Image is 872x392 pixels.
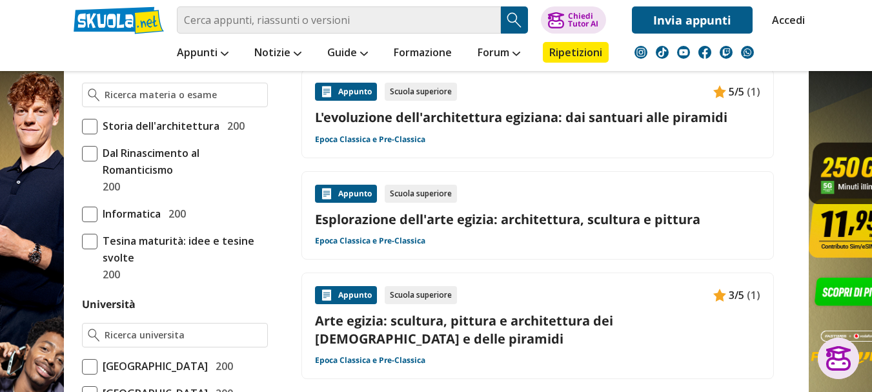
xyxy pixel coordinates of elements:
span: 5/5 [729,83,744,100]
img: facebook [698,46,711,59]
span: 200 [97,178,120,195]
a: Arte egizia: scultura, pittura e architettura dei [DEMOGRAPHIC_DATA] e delle piramidi [315,312,760,347]
span: 200 [163,205,186,222]
img: Appunti contenuto [713,85,726,98]
a: Notizie [251,42,305,65]
input: Cerca appunti, riassunti o versioni [177,6,501,34]
span: (1) [747,83,760,100]
span: Tesina maturità: idee e tesine svolte [97,232,268,266]
img: Appunti contenuto [713,289,726,302]
a: Appunti [174,42,232,65]
div: Scuola superiore [385,286,457,304]
span: 200 [210,358,233,375]
span: 200 [222,118,245,134]
span: 3/5 [729,287,744,304]
div: Scuola superiore [385,185,457,203]
a: L'evoluzione dell'architettura egiziana: dai santuari alle piramidi [315,108,760,126]
div: Appunto [315,83,377,101]
img: Appunti contenuto [320,85,333,98]
img: tiktok [656,46,669,59]
img: Ricerca materia o esame [88,88,100,101]
a: Accedi [772,6,799,34]
div: Appunto [315,185,377,203]
a: Ripetizioni [543,42,609,63]
input: Ricerca materia o esame [105,88,261,101]
a: Invia appunti [632,6,753,34]
img: Ricerca universita [88,329,100,342]
a: Epoca Classica e Pre-Classica [315,355,425,366]
a: Guide [324,42,371,65]
span: 200 [97,266,120,283]
span: (1) [747,287,760,304]
span: Informatica [97,205,161,222]
button: ChiediTutor AI [541,6,606,34]
span: Dal Rinascimento al Romanticismo [97,145,268,178]
img: instagram [634,46,647,59]
a: Forum [474,42,523,65]
span: Storia dell'architettura [97,118,219,134]
div: Chiedi Tutor AI [568,12,598,28]
span: [GEOGRAPHIC_DATA] [97,358,208,375]
button: Search Button [501,6,528,34]
input: Ricerca universita [105,329,261,342]
img: youtube [677,46,690,59]
a: Epoca Classica e Pre-Classica [315,236,425,246]
img: WhatsApp [741,46,754,59]
a: Esplorazione dell'arte egizia: architettura, scultura e pittura [315,211,760,228]
a: Formazione [390,42,455,65]
img: Appunti contenuto [320,187,333,200]
a: Epoca Classica e Pre-Classica [315,134,425,145]
div: Appunto [315,286,377,304]
label: Università [82,297,136,311]
div: Scuola superiore [385,83,457,101]
img: Appunti contenuto [320,289,333,302]
img: Cerca appunti, riassunti o versioni [505,10,524,30]
img: twitch [720,46,733,59]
